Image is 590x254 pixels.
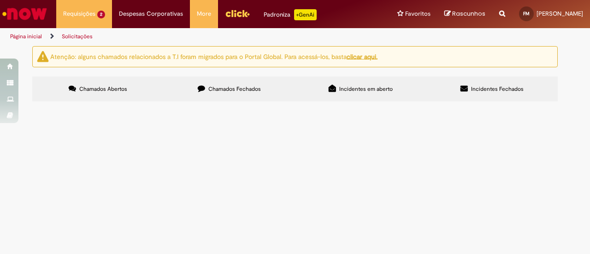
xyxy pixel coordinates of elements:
[471,85,524,93] span: Incidentes Fechados
[50,52,378,60] ng-bind-html: Atenção: alguns chamados relacionados a T.I foram migrados para o Portal Global. Para acessá-los,...
[79,85,127,93] span: Chamados Abertos
[452,9,485,18] span: Rascunhos
[444,10,485,18] a: Rascunhos
[347,52,378,60] a: clicar aqui.
[197,9,211,18] span: More
[7,28,386,45] ul: Trilhas de página
[537,10,583,18] span: [PERSON_NAME]
[63,9,95,18] span: Requisições
[225,6,250,20] img: click_logo_yellow_360x200.png
[339,85,393,93] span: Incidentes em aberto
[294,9,317,20] p: +GenAi
[62,33,93,40] a: Solicitações
[10,33,42,40] a: Página inicial
[1,5,48,23] img: ServiceNow
[119,9,183,18] span: Despesas Corporativas
[405,9,431,18] span: Favoritos
[97,11,105,18] span: 2
[523,11,530,17] span: FM
[208,85,261,93] span: Chamados Fechados
[264,9,317,20] div: Padroniza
